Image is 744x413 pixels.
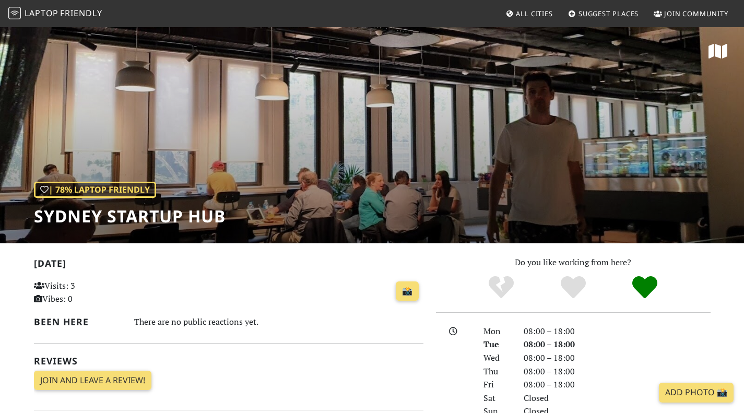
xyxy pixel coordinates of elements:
a: All Cities [501,4,557,23]
a: Suggest Places [564,4,643,23]
p: Visits: 3 Vibes: 0 [34,279,156,306]
div: Wed [477,351,517,365]
div: There are no public reactions yet. [134,314,423,329]
a: 📸 [396,281,419,301]
span: Suggest Places [578,9,639,18]
h2: Reviews [34,356,423,367]
div: Mon [477,325,517,338]
div: Fri [477,378,517,392]
div: 08:00 – 18:00 [517,338,717,351]
div: Sat [477,392,517,405]
div: | 78% Laptop Friendly [34,182,156,198]
a: Add Photo 📸 [659,383,734,403]
img: LaptopFriendly [8,7,21,19]
span: All Cities [516,9,553,18]
span: Laptop [25,7,58,19]
a: LaptopFriendly LaptopFriendly [8,5,102,23]
div: 08:00 – 18:00 [517,378,717,392]
div: 08:00 – 18:00 [517,351,717,365]
div: Tue [477,338,517,351]
h2: [DATE] [34,258,423,273]
div: Thu [477,365,517,379]
h2: Been here [34,316,122,327]
div: Definitely! [609,275,681,301]
div: 08:00 – 18:00 [517,325,717,338]
span: Join Community [664,9,728,18]
div: Yes [537,275,609,301]
a: Join Community [649,4,733,23]
p: Do you like working from here? [436,256,711,269]
div: No [465,275,537,301]
h1: Sydney Startup Hub [34,206,226,226]
div: 08:00 – 18:00 [517,365,717,379]
span: Friendly [60,7,102,19]
a: Join and leave a review! [34,371,151,391]
div: Closed [517,392,717,405]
